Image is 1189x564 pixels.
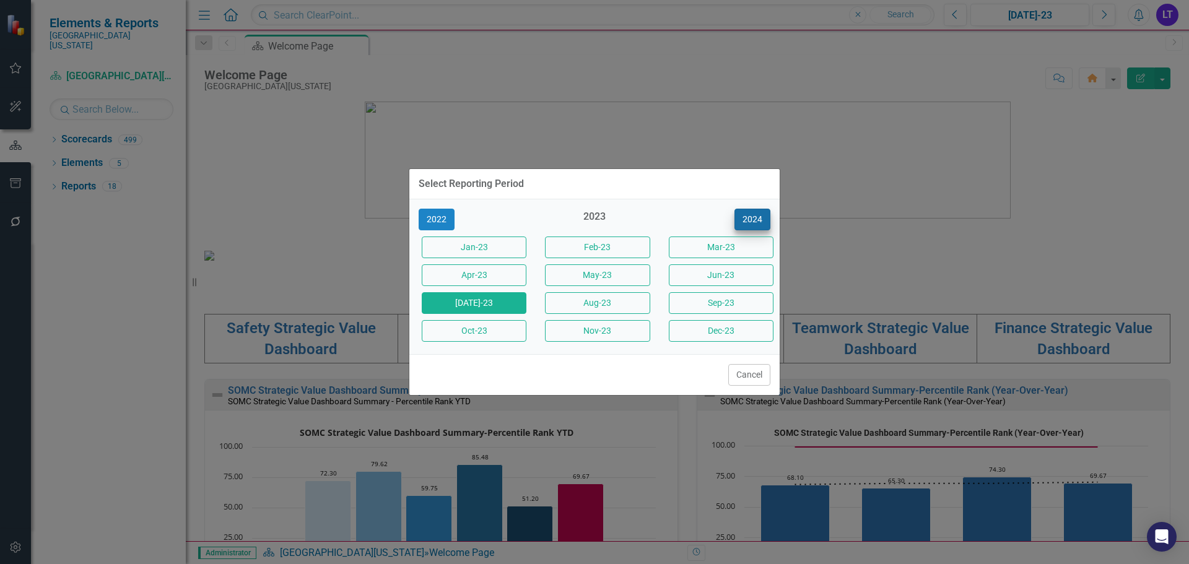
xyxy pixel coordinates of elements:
[728,364,770,386] button: Cancel
[545,292,650,314] button: Aug-23
[545,264,650,286] button: May-23
[422,264,526,286] button: Apr-23
[422,236,526,258] button: Jan-23
[734,209,770,230] button: 2024
[422,320,526,342] button: Oct-23
[545,236,650,258] button: Feb-23
[669,236,773,258] button: Mar-23
[419,209,455,230] button: 2022
[1147,522,1177,552] div: Open Intercom Messenger
[669,264,773,286] button: Jun-23
[422,292,526,314] button: [DATE]-23
[545,320,650,342] button: Nov-23
[669,320,773,342] button: Dec-23
[419,178,524,189] div: Select Reporting Period
[669,292,773,314] button: Sep-23
[542,210,647,230] div: 2023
